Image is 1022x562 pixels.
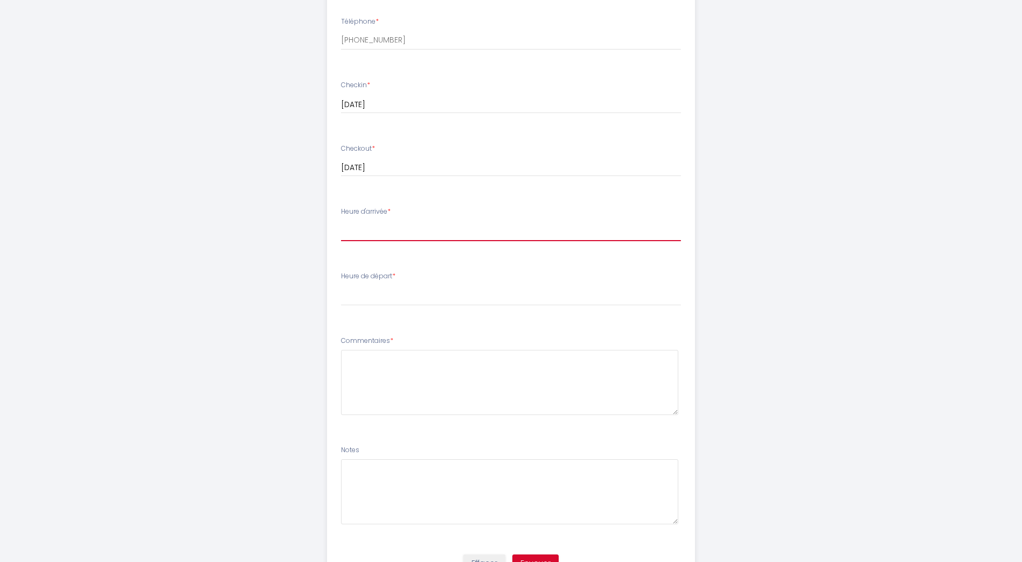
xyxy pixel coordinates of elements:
[341,80,370,90] label: Checkin
[341,336,393,346] label: Commentaires
[341,445,359,455] label: Notes
[341,207,391,217] label: Heure d'arrivée
[341,17,379,27] label: Téléphone
[341,144,375,154] label: Checkout
[341,271,395,282] label: Heure de départ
